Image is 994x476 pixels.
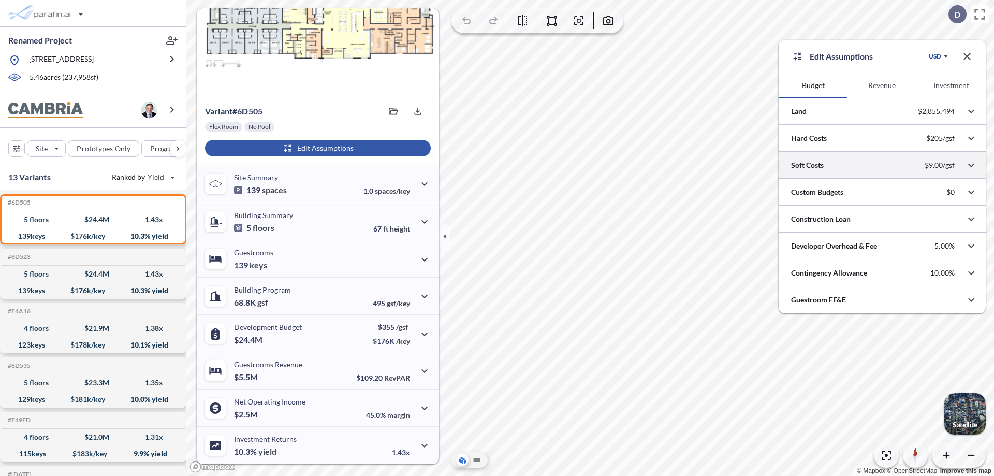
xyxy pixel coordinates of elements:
p: Site Summary [234,173,278,182]
p: Building Program [234,285,291,294]
h5: Click to copy the code [6,253,31,261]
p: $2,855,494 [918,107,955,116]
p: $0 [946,187,955,197]
span: spaces [262,185,287,195]
p: 10.3% [234,446,276,457]
p: 1.43x [392,448,410,457]
span: height [390,224,410,233]
p: 10.00% [930,268,955,278]
button: Site [27,140,66,157]
span: Variant [205,106,232,116]
button: Investment [917,73,986,98]
p: Flex Room [209,123,238,131]
button: Revenue [847,73,916,98]
span: floors [253,223,274,233]
p: Contingency Allowance [791,268,867,278]
h5: Click to copy the code [6,199,31,206]
p: $355 [373,323,410,331]
p: Guestroom FF&E [791,295,846,305]
div: USD [929,52,941,61]
img: user logo [141,102,157,118]
button: Ranked by Yield [104,169,181,185]
a: Mapbox homepage [189,461,235,473]
span: ft [383,224,388,233]
p: 139 [234,260,267,270]
p: $5.5M [234,372,259,382]
p: D [954,10,960,19]
span: gsf/key [387,299,410,308]
p: Investment Returns [234,435,297,443]
p: Renamed Project [8,35,72,46]
p: 495 [373,299,410,308]
p: $2.5M [234,409,259,420]
button: Edit Assumptions [205,140,431,156]
h5: Click to copy the code [6,362,31,369]
p: 45.0% [366,411,410,420]
span: keys [250,260,267,270]
p: Program [150,143,179,154]
p: Satellite [953,421,977,429]
button: Budget [779,73,847,98]
p: Building Summary [234,211,293,220]
p: Prototypes Only [77,143,130,154]
button: Prototypes Only [68,140,139,157]
span: spaces/key [375,186,410,195]
span: /gsf [396,323,408,331]
p: 67 [373,224,410,233]
button: Aerial View [456,454,469,466]
p: 68.8K [234,297,268,308]
p: Guestrooms [234,248,273,257]
a: OpenStreetMap [887,467,937,474]
p: $24.4M [234,335,264,345]
img: Switcher Image [944,393,986,435]
p: 1.0 [363,186,410,195]
span: /key [396,337,410,345]
p: Net Operating Income [234,397,305,406]
a: Mapbox [857,467,885,474]
span: gsf [257,297,268,308]
p: $109.20 [356,373,410,382]
p: 139 [234,185,287,195]
p: 5 [234,223,274,233]
h5: Click to copy the code [6,308,31,315]
p: # 6d505 [205,106,262,117]
p: Developer Overhead & Fee [791,241,877,251]
button: Program [141,140,197,157]
h5: Click to copy the code [6,416,31,424]
span: RevPAR [384,373,410,382]
button: Switcher ImageSatellite [944,393,986,435]
p: [STREET_ADDRESS] [29,54,94,67]
span: Yield [148,172,165,182]
p: $205/gsf [926,134,955,143]
p: Construction Loan [791,214,851,224]
span: yield [258,446,276,457]
p: No Pool [248,123,270,131]
p: Development Budget [234,323,302,331]
p: Custom Budgets [791,187,843,197]
p: $176K [373,337,410,345]
a: Improve this map [940,467,991,474]
p: Land [791,106,807,117]
p: Edit Assumptions [810,50,873,63]
span: margin [387,411,410,420]
p: Hard Costs [791,133,827,143]
p: 5.46 acres ( 237,958 sf) [30,72,98,83]
button: Site Plan [471,454,483,466]
img: BrandImage [8,102,83,118]
p: Site [36,143,48,154]
p: Guestrooms Revenue [234,360,302,369]
p: 13 Variants [8,171,51,183]
p: 5.00% [934,241,955,251]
